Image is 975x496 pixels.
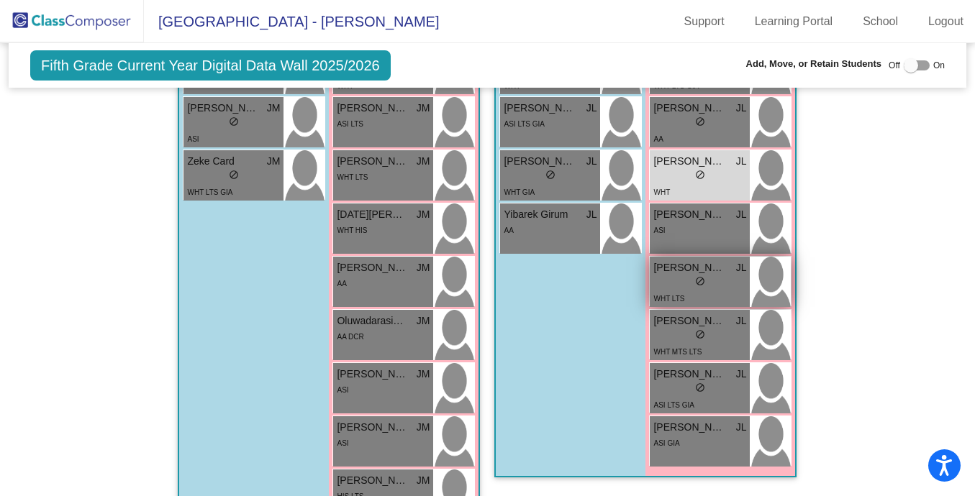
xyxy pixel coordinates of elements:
span: Add, Move, or Retain Students [746,57,882,71]
span: JM [417,260,430,275]
span: [PERSON_NAME] [504,101,576,116]
span: JL [586,154,597,169]
span: JM [417,207,430,222]
span: WHT [653,188,670,196]
span: ASI GIA [653,439,679,447]
span: ASI [187,135,199,143]
span: [PERSON_NAME] [504,154,576,169]
span: [PERSON_NAME] [653,367,725,382]
span: JM [417,420,430,435]
span: JM [267,101,281,116]
span: JL [736,101,747,116]
span: do_not_disturb_alt [695,382,705,392]
span: JL [736,207,747,222]
span: WHT MTS LTS [653,348,702,356]
span: [PERSON_NAME] [653,260,725,275]
span: [PERSON_NAME] [337,367,409,382]
span: WHT LTS [337,173,368,181]
span: do_not_disturb_alt [695,170,705,180]
span: JL [586,207,597,222]
span: AA [653,135,663,143]
span: WHT HIS [337,226,367,234]
span: JL [736,367,747,382]
span: WHT LTS GIA [187,188,232,196]
span: ASI LTS GIA [653,401,694,409]
span: AA DCR [337,333,363,341]
span: WHT LTS [653,295,684,303]
span: JM [417,313,430,329]
span: [PERSON_NAME] [337,420,409,435]
span: [DATE][PERSON_NAME] [337,207,409,222]
span: ASI [653,226,665,234]
span: Fifth Grade Current Year Digital Data Wall 2025/2026 [30,50,391,81]
span: JM [417,367,430,382]
span: do_not_disturb_alt [229,116,239,127]
span: Zeke Card [187,154,259,169]
span: JL [736,154,747,169]
span: JM [417,101,430,116]
span: [PERSON_NAME] [337,260,409,275]
span: Off [889,59,900,72]
span: ASI [337,386,348,394]
span: Yibarek Girum [504,207,576,222]
span: JL [586,101,597,116]
span: JL [736,420,747,435]
span: AA [337,280,346,288]
span: JM [417,473,430,488]
span: [PERSON_NAME] [653,207,725,222]
a: Learning Portal [743,10,845,33]
span: ASI LTS [337,120,363,128]
span: Oluwadarasimi Soyannwo [337,313,409,329]
span: AA [504,226,513,234]
span: [PERSON_NAME] [653,154,725,169]
a: School [851,10,910,33]
span: do_not_disturb_alt [695,329,705,339]
span: [PERSON_NAME] [337,101,409,116]
span: [GEOGRAPHIC_DATA] - [PERSON_NAME] [144,10,439,33]
span: On [933,59,945,72]
span: [PERSON_NAME] [337,154,409,169]
span: [PERSON_NAME] [653,420,725,435]
span: ASI [337,439,348,447]
a: Support [673,10,736,33]
span: [PERSON_NAME] [187,101,259,116]
span: JM [417,154,430,169]
span: JL [736,313,747,329]
span: do_not_disturb_alt [695,116,705,127]
span: do_not_disturb_alt [695,276,705,286]
span: WHT GIA [504,188,535,196]
a: Logout [917,10,975,33]
span: ASI LTS GIA [504,120,545,128]
span: JM [267,154,281,169]
span: do_not_disturb_alt [545,170,555,180]
span: JL [736,260,747,275]
span: [PERSON_NAME] Elosegui [337,473,409,488]
span: do_not_disturb_alt [229,170,239,180]
span: [PERSON_NAME] [653,313,725,329]
span: [PERSON_NAME] [653,101,725,116]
